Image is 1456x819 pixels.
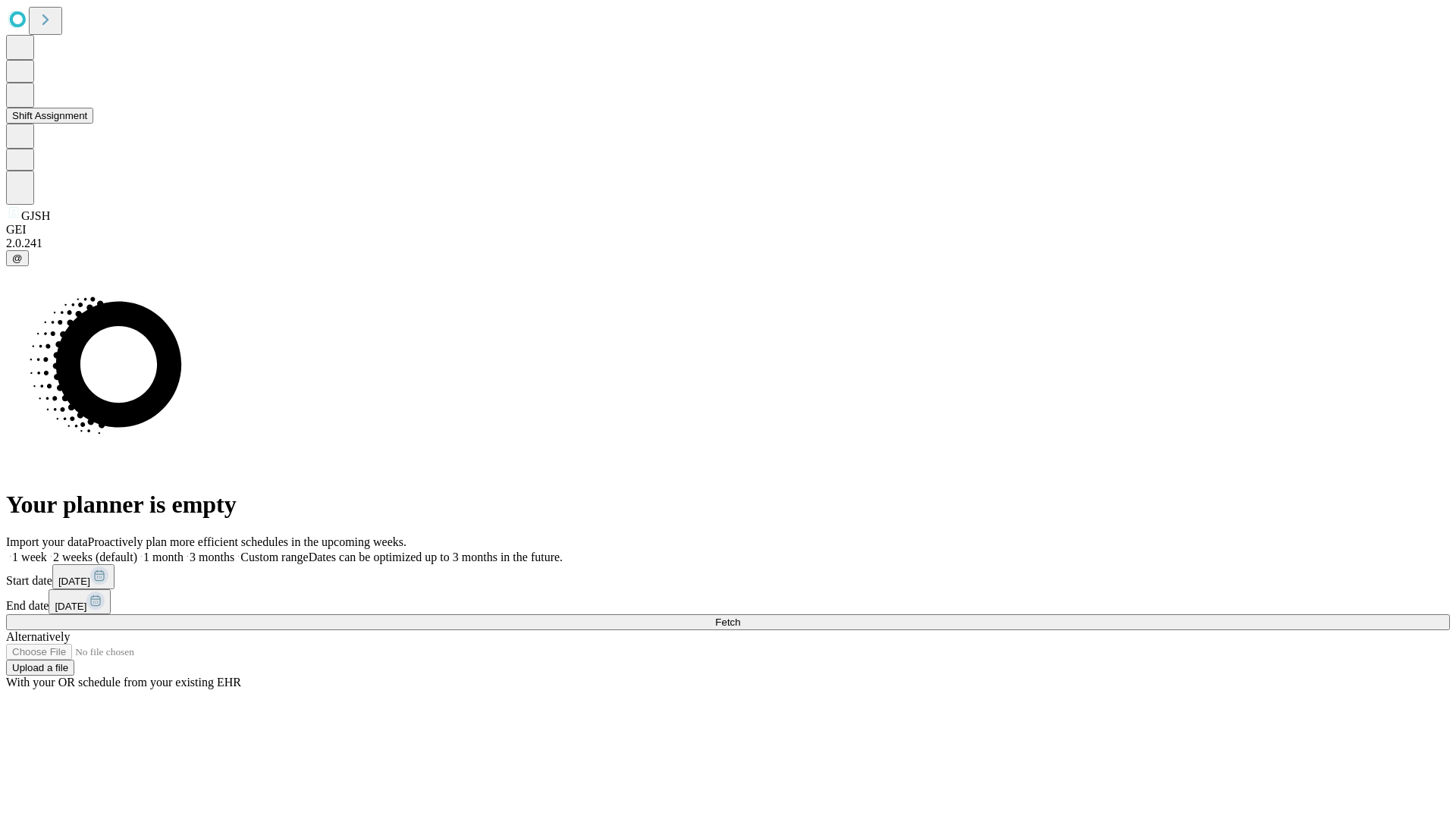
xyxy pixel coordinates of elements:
[58,576,90,587] span: [DATE]
[6,676,241,689] span: With your OR schedule from your existing EHR
[6,237,1450,250] div: 2.0.241
[88,535,406,548] span: Proactively plan more efficient schedules in the upcoming weeks.
[6,491,1450,519] h1: Your planner is empty
[6,108,93,124] button: Shift Assignment
[52,564,115,589] button: [DATE]
[53,551,137,563] span: 2 weeks (default)
[6,660,74,676] button: Upload a file
[12,253,23,264] span: @
[49,589,111,614] button: [DATE]
[55,601,86,612] span: [DATE]
[143,551,184,563] span: 1 month
[21,209,50,222] span: GJSH
[240,551,308,563] span: Custom range
[6,223,1450,237] div: GEI
[6,250,29,266] button: @
[190,551,234,563] span: 3 months
[6,535,88,548] span: Import your data
[12,551,47,563] span: 1 week
[6,564,1450,589] div: Start date
[6,589,1450,614] div: End date
[6,630,70,643] span: Alternatively
[715,617,740,628] span: Fetch
[6,614,1450,630] button: Fetch
[309,551,563,563] span: Dates can be optimized up to 3 months in the future.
